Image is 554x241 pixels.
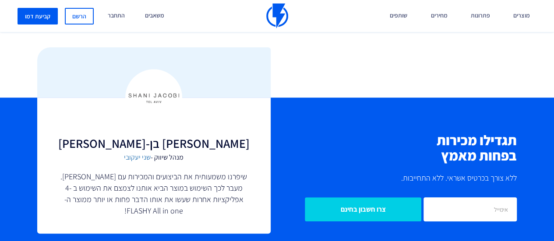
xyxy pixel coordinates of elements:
a: הרשם [65,8,94,24]
input: צרו חשבון בחינם [305,197,421,221]
p: שיפרנו משמעותית את הביצועים והמכירות עם [PERSON_NAME]. מעבר לכך השימוש במוצר הביא אותנו לצמצם את ... [55,171,253,216]
a: קביעת דמו [18,8,58,24]
input: אימייל [423,197,517,221]
img: Feedback [125,69,182,126]
h3: [PERSON_NAME] בן-[PERSON_NAME] [55,137,253,150]
h2: תגדילו מכירות בפחות מאמץ [284,133,517,163]
span: מנהל שיווק - [55,153,253,163]
a: שני יעקובי [124,153,151,162]
p: ללא צורך בכרטיס אשראי. ללא התחייבות. [284,172,517,184]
